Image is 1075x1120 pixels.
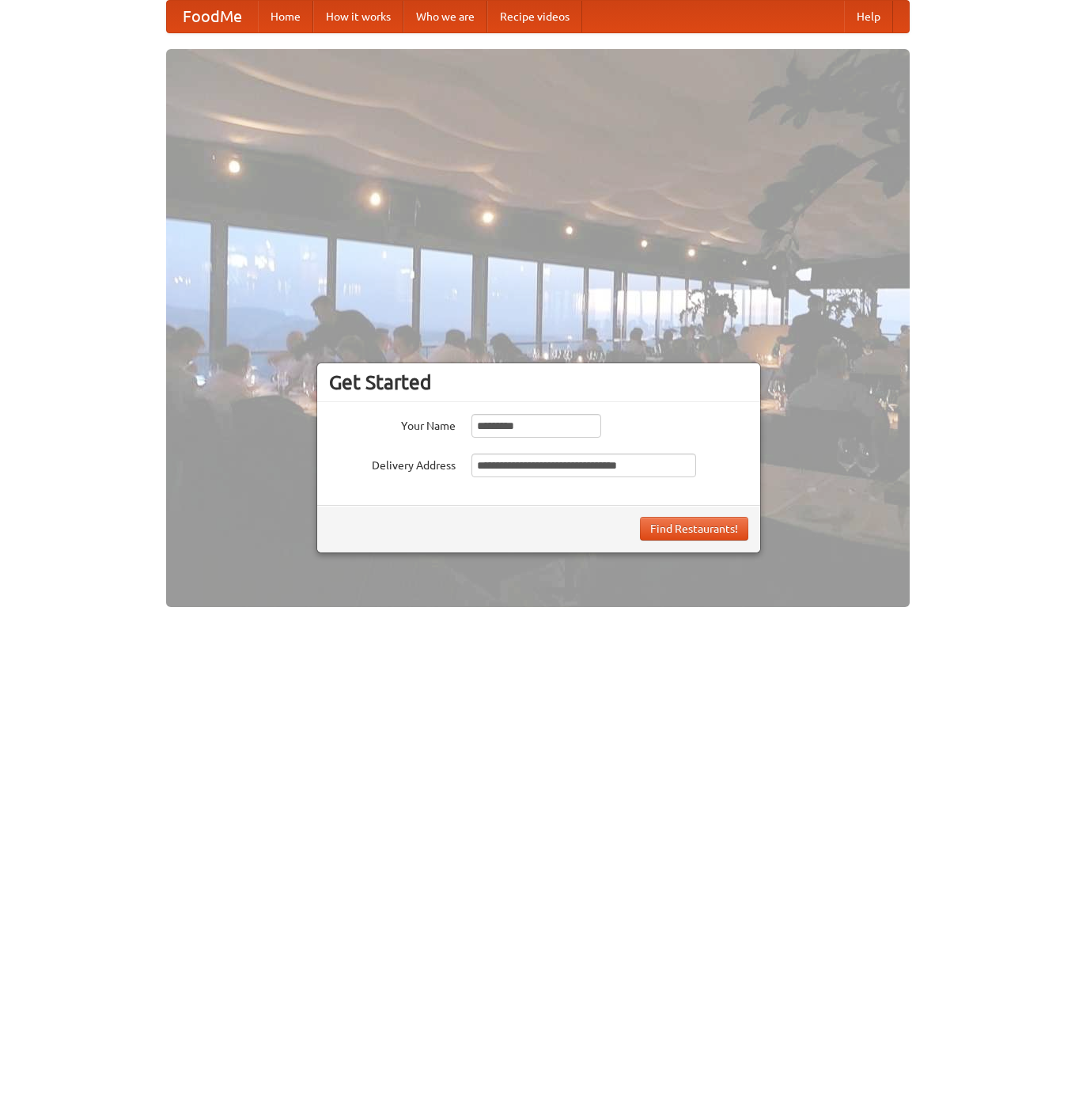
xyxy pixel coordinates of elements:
h3: Get Started [329,370,748,394]
a: Who we are [403,1,487,32]
a: How it works [313,1,403,32]
button: Find Restaurants! [640,517,748,541]
a: Help [844,1,893,32]
a: Recipe videos [487,1,582,32]
a: FoodMe [167,1,258,32]
label: Delivery Address [329,454,456,473]
a: Home [258,1,313,32]
label: Your Name [329,414,456,434]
